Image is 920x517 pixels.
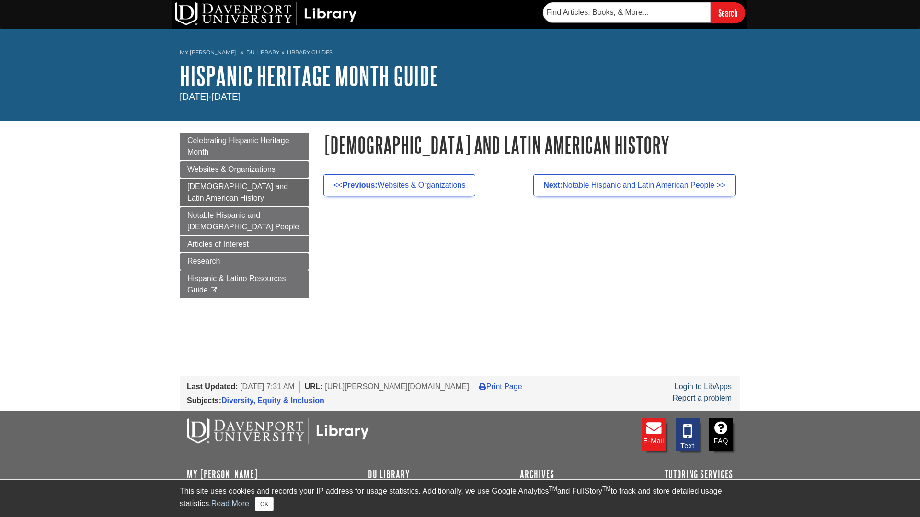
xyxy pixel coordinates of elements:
a: Login to LibApps [675,382,732,391]
span: [DATE]-[DATE] [180,91,241,101]
a: Diversity, Equity & Inclusion [221,396,324,405]
span: Websites & Organizations [187,165,276,173]
span: Hispanic & Latino Resources Guide [187,274,286,294]
a: Report a problem [672,394,732,402]
i: This link opens in a new window [210,287,218,293]
a: Hispanic & Latino Resources Guide [180,270,309,298]
a: My [PERSON_NAME] [180,48,236,56]
a: Hispanic Heritage Month Guide [180,61,438,90]
div: Guide Page Menu [180,133,309,298]
a: FAQ [709,418,733,451]
a: Next:Notable Hispanic and Latin American People >> [533,174,736,196]
span: [DEMOGRAPHIC_DATA] and Latin American History [187,182,288,202]
span: URL: [305,382,323,391]
a: Articles of Interest [180,236,309,252]
span: Celebrating Hispanic Heritage Month [187,136,289,156]
nav: breadcrumb [180,46,740,61]
a: Celebrating Hispanic Heritage Month [180,133,309,160]
strong: Next: [543,181,563,189]
i: Print Page [479,382,486,390]
a: Notable Hispanic and [DEMOGRAPHIC_DATA] People [180,207,309,235]
a: Text [676,418,700,451]
strong: Previous: [343,181,378,189]
sup: TM [602,485,610,492]
span: Notable Hispanic and [DEMOGRAPHIC_DATA] People [187,211,299,231]
input: Search [711,2,745,23]
span: Research [187,257,220,265]
input: Find Articles, Books, & More... [543,2,711,22]
span: [DATE] 7:31 AM [240,382,295,391]
a: Library Guides [287,49,333,56]
img: DU Libraries [187,418,369,443]
a: Read More [211,499,249,507]
a: My [PERSON_NAME] [187,469,258,480]
a: Tutoring Services [665,469,733,480]
h1: [DEMOGRAPHIC_DATA] and Latin American History [323,133,740,157]
img: DU Library [175,2,357,25]
button: Close [255,497,274,511]
span: [URL][PERSON_NAME][DOMAIN_NAME] [325,382,469,391]
a: E-mail [642,418,666,451]
div: This site uses cookies and records your IP address for usage statistics. Additionally, we use Goo... [180,485,740,511]
a: Research [180,253,309,270]
form: Searches DU Library's articles, books, and more [543,2,745,23]
a: Print Page [479,382,522,391]
span: Last Updated: [187,382,238,391]
a: [DEMOGRAPHIC_DATA] and Latin American History [180,179,309,206]
sup: TM [549,485,557,492]
a: <<Previous:Websites & Organizations [323,174,475,196]
a: DU Library [246,49,279,56]
a: DU Library [368,469,410,480]
span: Articles of Interest [187,240,249,248]
span: Subjects: [187,396,221,405]
a: Websites & Organizations [180,161,309,178]
a: Archives [520,469,554,480]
